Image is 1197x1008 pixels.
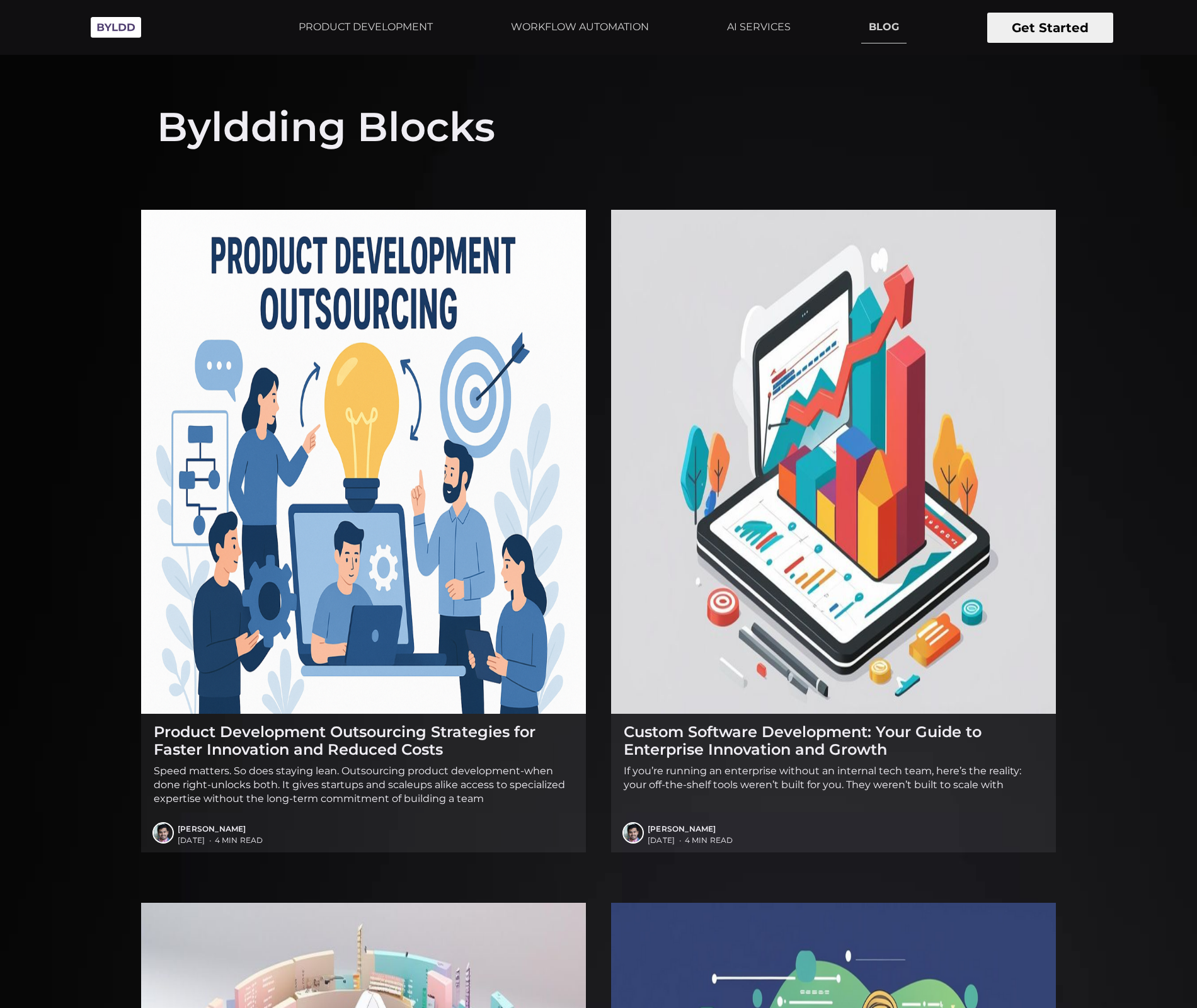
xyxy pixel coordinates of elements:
img: Ayush Singhvi [154,823,173,842]
p: Speed matters. So does staying lean. Outsourcing product development-when done right-unlocks both... [154,764,573,806]
time: [DATE] [178,835,205,845]
a: Product Development Outsourcing Strategies for Faster Innovation and Reduced Costs Speed matters.... [154,714,573,816]
a: Custom Software Development: Your Guide to Enterprise Innovation and Growth If you’re running an ... [624,714,1043,802]
a: [PERSON_NAME] [178,824,246,833]
span: • [679,835,682,846]
a: [PERSON_NAME] [648,824,716,833]
time: [DATE] [648,835,675,845]
span: 4 min read [648,835,1043,846]
h2: Custom Software Development: Your Guide to Enterprise Innovation and Growth [624,723,1043,758]
p: If you’re running an enterprise without an internal tech team, here’s the reality: your off-the-s... [624,764,1043,792]
img: Custom Software Development: Your Guide to Enterprise Innovation and Growth [611,210,1056,714]
img: Product Development Outsourcing Strategies for Faster Innovation and Reduced Costs [141,210,586,714]
img: Byldd - Product Development Company [84,10,147,45]
a: AI SERVICES [719,11,798,43]
h2: Product Development Outsourcing Strategies for Faster Innovation and Reduced Costs [154,723,573,758]
button: Get Started [987,13,1113,43]
a: PRODUCT DEVELOPMENT [291,11,440,43]
h1: Byldding Blocks [157,50,495,153]
img: Ayush Singhvi [624,823,643,842]
a: BLOG [861,11,907,43]
a: WORKFLOW AUTOMATION [503,11,656,43]
span: • [209,835,212,846]
span: 4 min read [178,835,573,846]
